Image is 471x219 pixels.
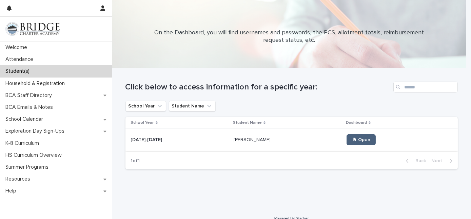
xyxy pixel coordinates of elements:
[5,22,60,36] img: V1C1m3IdTEidaUdm9Hs0
[125,129,458,151] tr: [DATE]-[DATE][DATE]-[DATE] [PERSON_NAME][PERSON_NAME] 🖱 Open
[3,140,44,147] p: K-8 Curriculum
[125,153,145,169] p: 1 of 1
[234,136,272,143] p: [PERSON_NAME]
[3,80,70,87] p: Household & Registration
[3,44,33,51] p: Welcome
[393,82,458,92] input: Search
[125,101,166,112] button: School Year
[432,158,447,163] span: Next
[3,164,54,170] p: Summer Programs
[3,56,39,63] p: Attendance
[131,136,164,143] p: [DATE]-[DATE]
[3,152,67,158] p: HS Curriculum Overview
[125,82,391,92] h1: Click below to access information for a specific year:
[347,134,376,145] a: 🖱 Open
[352,137,370,142] span: 🖱 Open
[169,101,216,112] button: Student Name
[3,176,36,182] p: Resources
[3,116,48,122] p: School Calendar
[3,188,22,194] p: Help
[131,119,154,127] p: School Year
[412,158,426,163] span: Back
[154,29,425,44] p: On the Dashboard, you will find usernames and passwords, the PCS, allotment totals, reimbursement...
[346,119,367,127] p: Dashboard
[3,68,35,74] p: Student(s)
[3,92,57,99] p: BCA Staff Directory
[429,158,458,164] button: Next
[400,158,429,164] button: Back
[3,104,58,111] p: BCA Emails & Notes
[3,128,70,134] p: Exploration Day Sign-Ups
[233,119,262,127] p: Student Name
